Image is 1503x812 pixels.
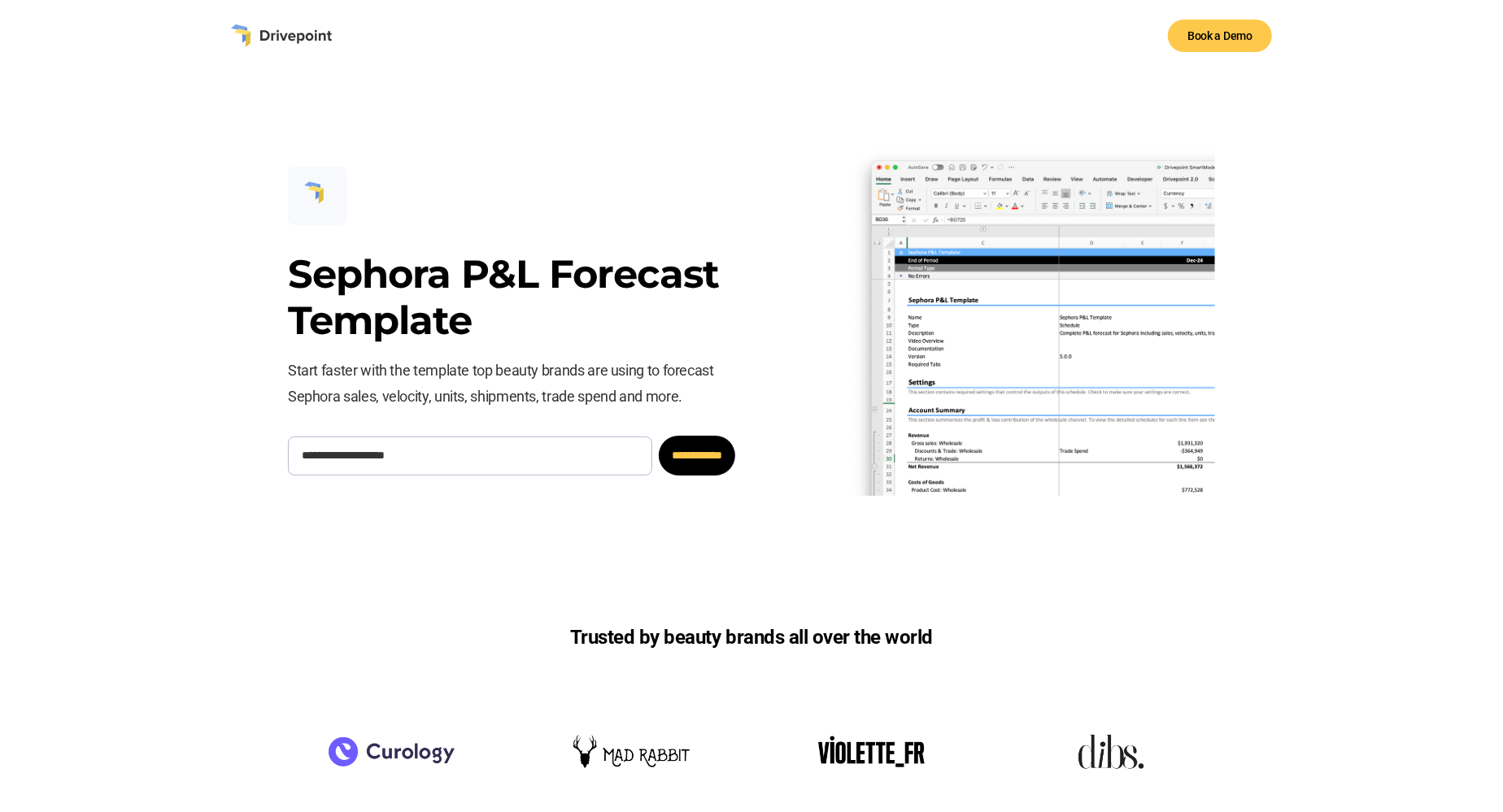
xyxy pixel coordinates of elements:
[1168,20,1272,52] a: Book a Demo
[288,251,735,345] h3: Sephora P&L Forecast Template
[288,358,735,410] p: Start faster with the template top beauty brands are using to forecast Sephora sales, velocity, u...
[1187,26,1252,46] div: Book a Demo
[288,436,735,475] form: Email Form
[570,623,933,652] h6: Trusted by beauty brands all over the world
